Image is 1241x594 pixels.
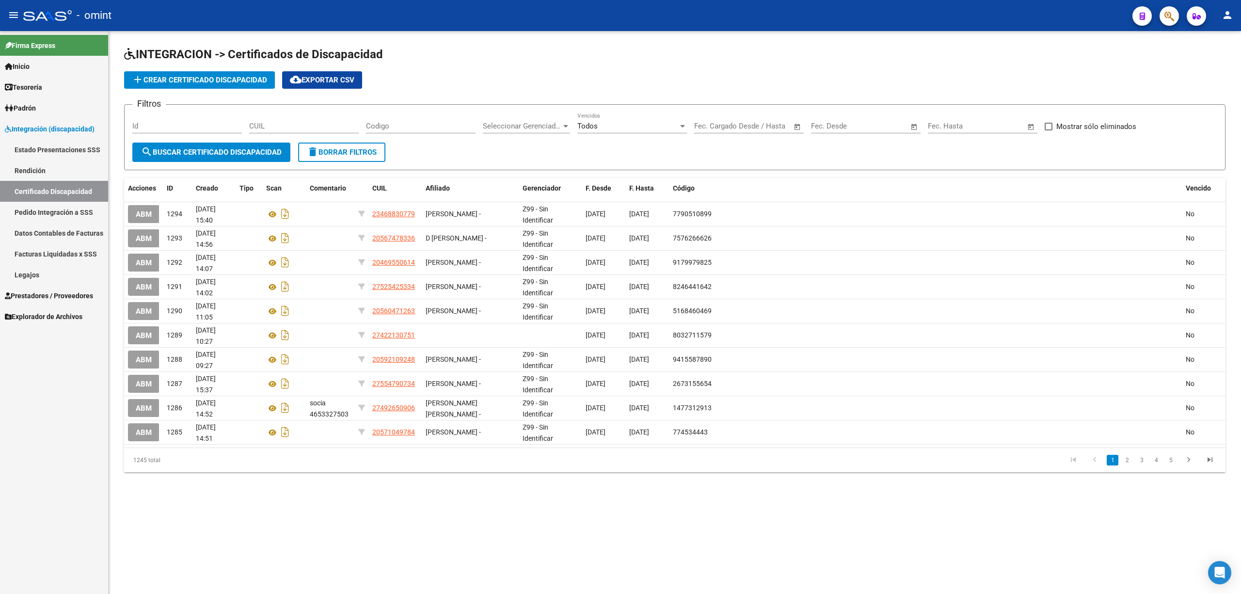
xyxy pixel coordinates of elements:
[1186,283,1194,290] span: No
[1026,121,1037,132] button: Open calendar
[163,178,192,199] datatable-header-cell: ID
[1186,404,1194,412] span: No
[426,283,481,290] span: [PERSON_NAME] -
[1186,258,1194,266] span: No
[306,178,354,199] datatable-header-cell: Comentario
[1186,234,1194,242] span: No
[811,122,850,130] input: Fecha inicio
[124,48,383,61] span: INTEGRACION -> Certificados de Discapacidad
[279,400,291,416] i: Descargar documento
[1186,380,1194,387] span: No
[128,302,159,320] button: ABM
[629,258,649,266] span: [DATE]
[136,380,152,388] span: ABM
[523,205,553,224] span: Z99 - Sin Identificar
[196,375,216,394] span: [DATE] 15:37
[629,428,649,436] span: [DATE]
[279,424,291,440] i: Descargar documento
[128,205,159,223] button: ABM
[422,178,519,199] datatable-header-cell: Afiliado
[196,326,216,345] span: [DATE] 10:27
[1165,455,1177,466] a: 5
[586,307,605,315] span: [DATE]
[1107,455,1118,466] a: 1
[629,307,649,315] span: [DATE]
[673,210,712,218] span: 7790510899
[483,122,561,130] span: Seleccionar Gerenciador
[586,210,605,218] span: [DATE]
[290,74,302,85] mat-icon: cloud_download
[1149,452,1163,468] li: page 4
[167,210,182,218] span: 1294
[586,283,605,290] span: [DATE]
[5,40,55,51] span: Firma Express
[694,122,733,130] input: Fecha inicio
[196,184,218,192] span: Creado
[586,234,605,242] span: [DATE]
[426,307,481,315] span: [PERSON_NAME] -
[372,307,415,315] span: 20560471263
[1121,455,1133,466] a: 2
[523,302,553,321] span: Z99 - Sin Identificar
[673,307,712,315] span: 5168460469
[586,331,605,339] span: [DATE]
[1064,455,1082,466] a: go to first page
[976,122,1023,130] input: Fecha fin
[372,428,415,436] span: 20571049784
[1182,178,1225,199] datatable-header-cell: Vencido
[124,178,163,199] datatable-header-cell: Acciones
[128,254,159,272] button: ABM
[372,283,415,290] span: 27525425334
[1186,184,1211,192] span: Vencido
[673,331,712,339] span: 8032711579
[124,71,275,89] button: Crear Certificado Discapacidad
[167,258,182,266] span: 1292
[673,404,712,412] span: 1477312913
[279,230,291,246] i: Descargar documento
[124,448,343,472] div: 1245 total
[372,234,415,242] span: 20567478336
[1120,452,1134,468] li: page 2
[523,423,553,442] span: Z99 - Sin Identificar
[586,355,605,363] span: [DATE]
[586,428,605,436] span: [DATE]
[279,206,291,222] i: Descargar documento
[1186,331,1194,339] span: No
[372,184,387,192] span: CUIL
[5,124,95,134] span: Integración (discapacidad)
[128,184,156,192] span: Acciones
[266,184,282,192] span: Scan
[5,311,82,322] span: Explorador de Archivos
[1186,428,1194,436] span: No
[909,121,920,132] button: Open calendar
[136,210,152,219] span: ABM
[8,9,19,21] mat-icon: menu
[372,380,415,387] span: 27554790734
[1208,561,1231,584] div: Open Intercom Messenger
[128,278,159,296] button: ABM
[673,234,712,242] span: 7576266626
[742,122,789,130] input: Fecha fin
[372,210,415,218] span: 23468830779
[167,428,182,436] span: 1285
[629,184,654,192] span: F. Hasta
[279,255,291,270] i: Descargar documento
[673,428,708,436] span: 774534443
[523,278,553,297] span: Z99 - Sin Identificar
[673,184,695,192] span: Código
[136,355,152,364] span: ABM
[136,307,152,316] span: ABM
[167,380,182,387] span: 1287
[629,234,649,242] span: [DATE]
[1222,9,1233,21] mat-icon: person
[196,254,216,273] span: [DATE] 14:07
[196,278,216,297] span: [DATE] 14:02
[586,184,611,192] span: F. Desde
[307,146,318,158] mat-icon: delete
[196,229,216,248] span: [DATE] 14:56
[629,283,649,290] span: [DATE]
[307,148,377,157] span: Borrar Filtros
[136,428,152,437] span: ABM
[1105,452,1120,468] li: page 1
[586,380,605,387] span: [DATE]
